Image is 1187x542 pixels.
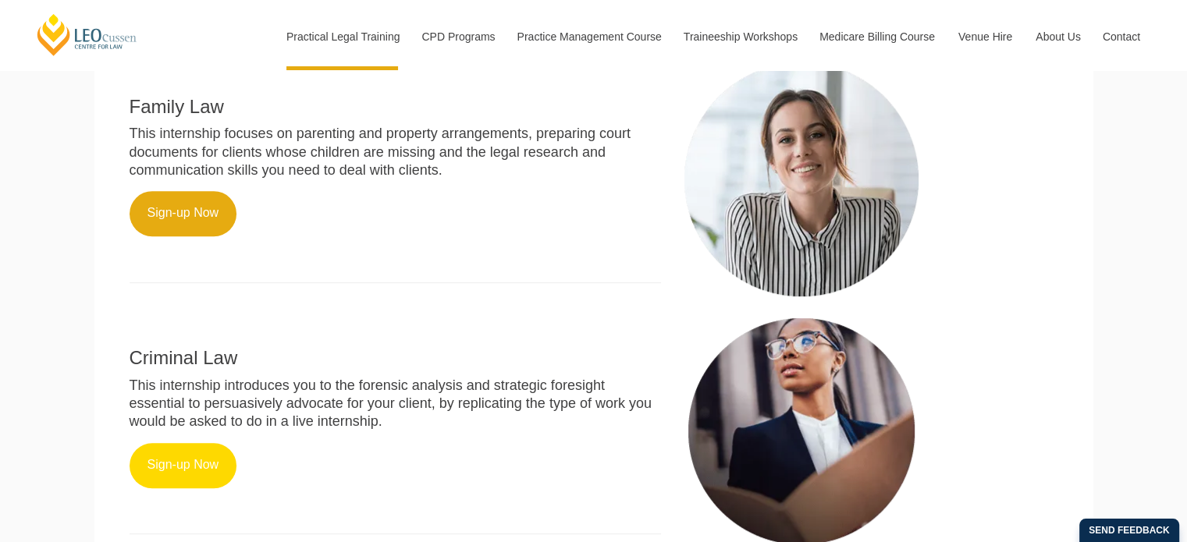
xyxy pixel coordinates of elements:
a: Practical Legal Training [275,3,410,70]
a: Traineeship Workshops [672,3,808,70]
p: This internship introduces you to the forensic analysis and strategic foresight essential to pers... [130,377,662,431]
a: About Us [1024,3,1091,70]
p: This internship focuses on parenting and property arrangements, preparing court documents for cli... [130,125,662,179]
h2: Criminal Law [130,348,662,368]
a: Sign-up Now [130,191,237,236]
a: Contact [1091,3,1152,70]
h2: Family Law [130,97,662,117]
a: Venue Hire [947,3,1024,70]
a: Practice Management Course [506,3,672,70]
a: CPD Programs [410,3,505,70]
a: Medicare Billing Course [808,3,947,70]
a: [PERSON_NAME] Centre for Law [35,12,139,57]
a: Sign-up Now [130,443,237,488]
